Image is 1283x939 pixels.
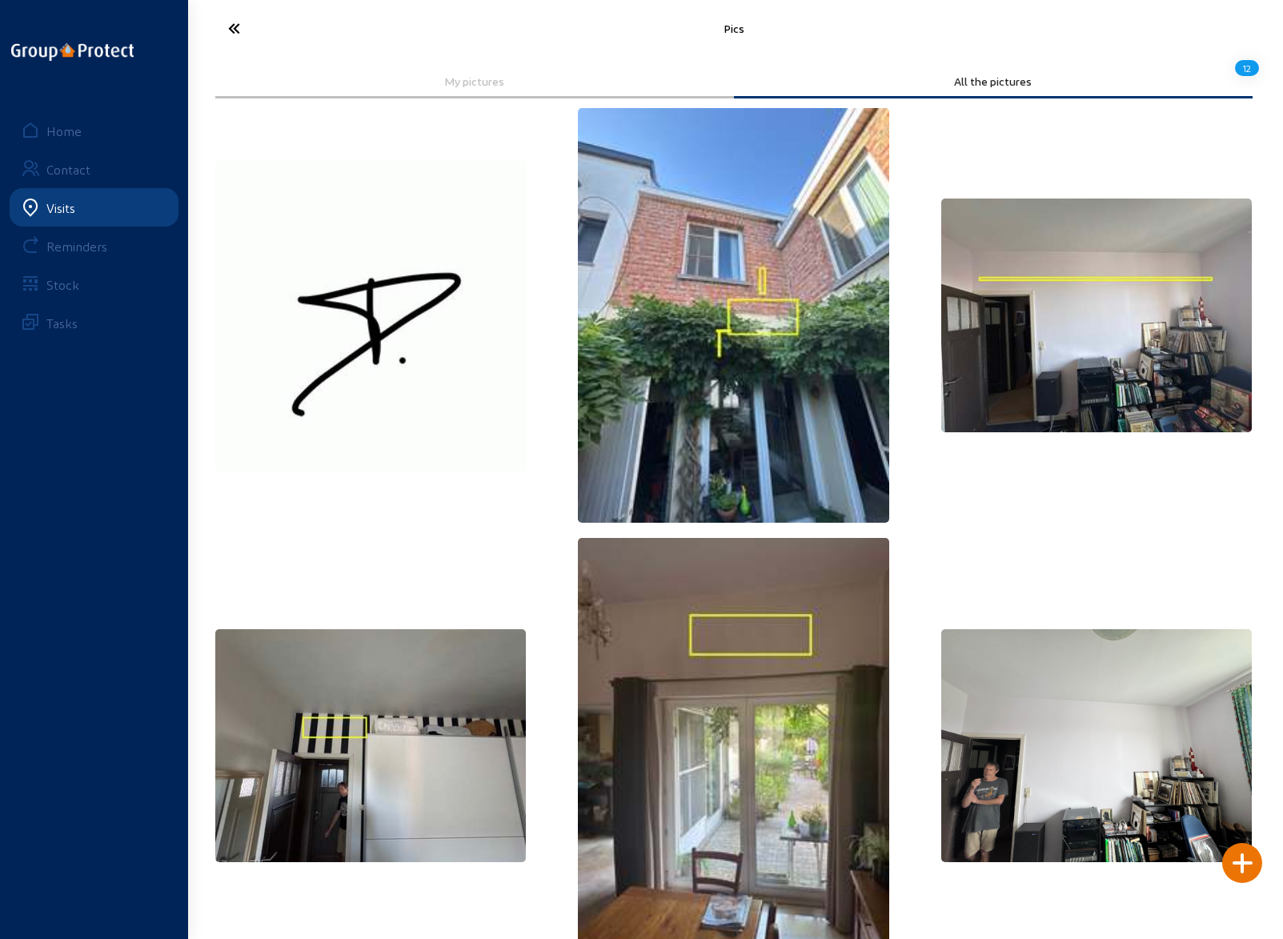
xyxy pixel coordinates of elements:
a: Reminders [10,227,178,265]
img: thb_3a82c078-7a33-6b7b-d2c3-1bdf6e7a26d2.jpeg [215,160,527,472]
img: thb_9be1db51-f3ed-4cfd-c050-d91684d182d3.jpeg [215,629,527,863]
a: Visits [10,188,178,227]
div: Tasks [46,315,78,331]
img: thb_4c29a325-0c65-5c1d-8414-b488027ee714.jpeg [941,199,1253,432]
img: thb_84ae9779-1633-f693-1e90-c3c3ace4bf58.jpeg [578,108,889,523]
div: Home [46,123,82,138]
a: Stock [10,265,178,303]
div: Reminders [46,239,107,254]
div: Visits [46,200,75,215]
a: Tasks [10,303,178,342]
div: 12 [1235,54,1259,82]
a: Contact [10,150,178,188]
div: Contact [46,162,90,177]
img: logo-oneline.png [11,43,134,61]
div: My pictures [227,74,723,88]
div: Stock [46,277,79,292]
a: Home [10,111,178,150]
img: 8b69dbb2-ecad-24d4-0373-4c014f07ce18.jpeg [941,629,1253,863]
div: All the pictures [745,74,1241,88]
div: Pics [382,22,1086,35]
